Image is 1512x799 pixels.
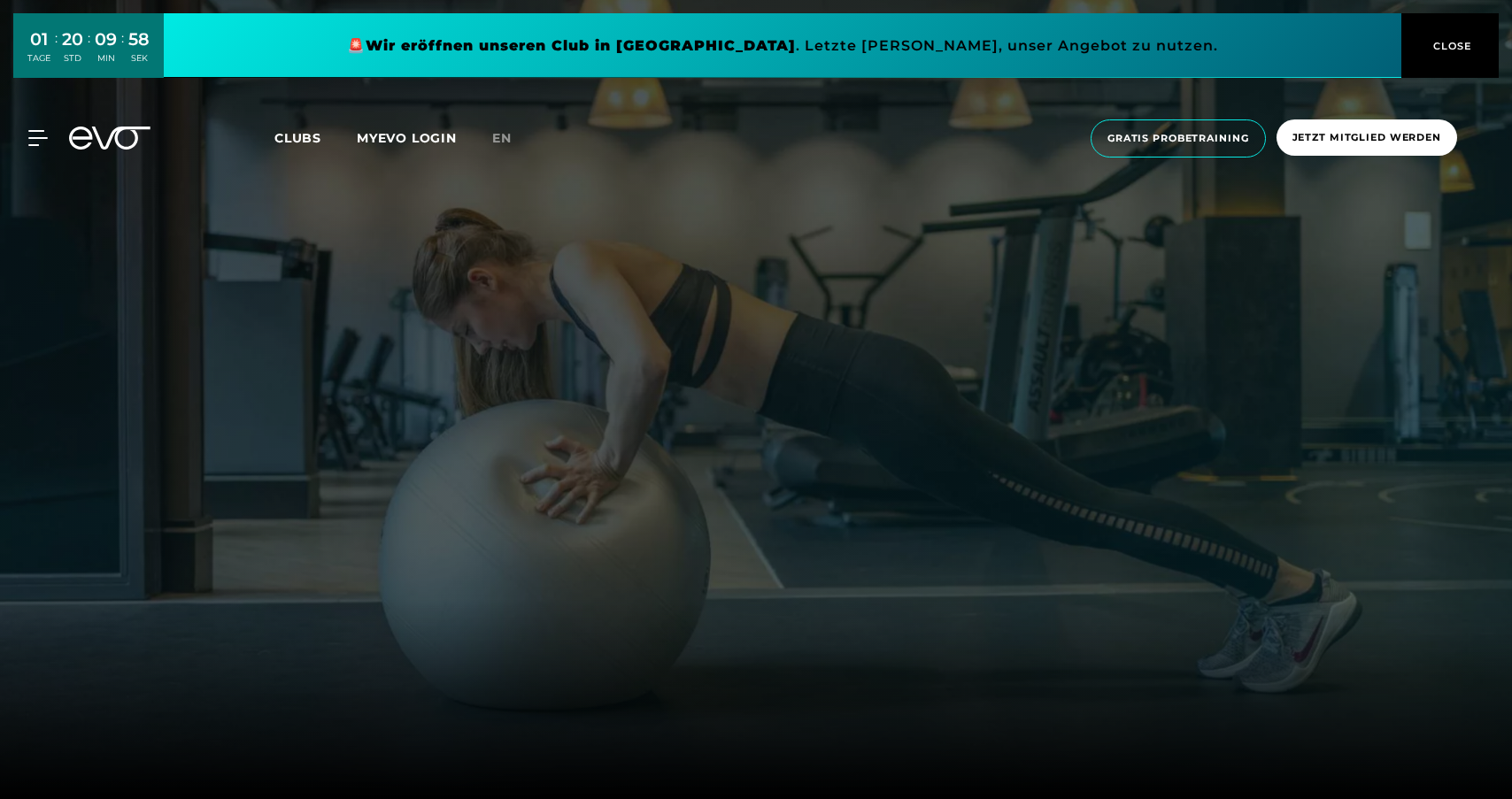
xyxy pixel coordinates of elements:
[492,128,533,149] a: en
[492,130,512,146] span: en
[88,28,90,75] div: :
[1085,119,1271,157] a: Gratis Probetraining
[274,129,357,146] a: Clubs
[128,52,150,65] div: SEK
[274,130,321,146] span: Clubs
[27,27,50,52] div: 01
[62,52,83,65] div: STD
[1401,13,1499,78] button: CLOSE
[1107,131,1249,146] span: Gratis Probetraining
[1271,119,1462,157] a: Jetzt Mitglied werden
[128,27,150,52] div: 58
[55,28,58,75] div: :
[95,52,117,65] div: MIN
[121,28,124,75] div: :
[62,27,83,52] div: 20
[1429,38,1472,54] span: CLOSE
[95,27,117,52] div: 09
[1292,130,1441,145] span: Jetzt Mitglied werden
[27,52,50,65] div: TAGE
[357,130,457,146] a: MYEVO LOGIN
